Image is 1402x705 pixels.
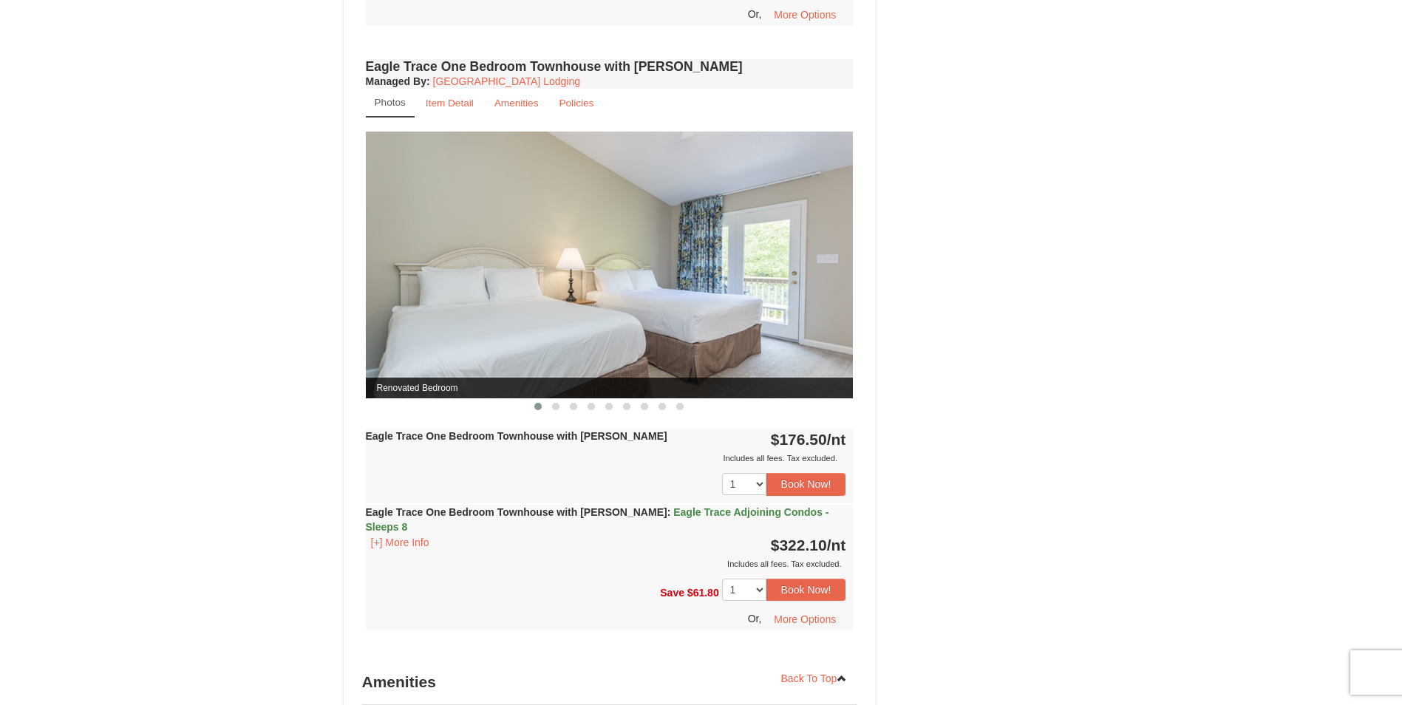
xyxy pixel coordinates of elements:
strong: Eagle Trace One Bedroom Townhouse with [PERSON_NAME] [366,506,829,533]
span: Managed By [366,75,426,87]
button: [+] More Info [366,534,435,551]
button: More Options [764,608,845,630]
small: Amenities [494,98,539,109]
img: Renovated Bedroom [366,132,854,398]
small: Policies [559,98,593,109]
strong: Eagle Trace One Bedroom Townhouse with [PERSON_NAME] [366,430,667,442]
small: Item Detail [426,98,474,109]
span: Or, [748,7,762,19]
span: : [667,506,671,518]
span: $61.80 [687,586,719,598]
h4: Eagle Trace One Bedroom Townhouse with [PERSON_NAME] [366,59,854,74]
strong: $176.50 [771,431,846,448]
span: /nt [827,431,846,448]
span: $322.10 [771,537,827,554]
h3: Amenities [362,667,857,697]
a: Policies [549,89,603,117]
a: Photos [366,89,415,117]
strong: : [366,75,430,87]
span: Save [660,586,684,598]
a: [GEOGRAPHIC_DATA] Lodging [433,75,580,87]
span: Or, [748,613,762,624]
span: Renovated Bedroom [366,378,854,398]
span: /nt [827,537,846,554]
a: Back To Top [772,667,857,689]
small: Photos [375,97,406,108]
span: Eagle Trace Adjoining Condos - Sleeps 8 [366,506,829,533]
button: More Options [764,4,845,26]
a: Amenities [485,89,548,117]
button: Book Now! [766,579,846,601]
div: Includes all fees. Tax excluded. [366,556,846,571]
button: Book Now! [766,473,846,495]
a: Item Detail [416,89,483,117]
div: Includes all fees. Tax excluded. [366,451,846,466]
